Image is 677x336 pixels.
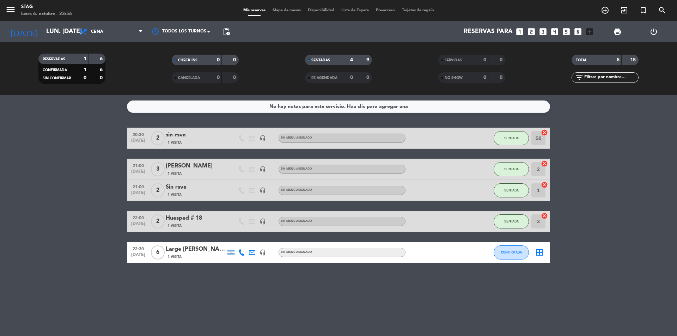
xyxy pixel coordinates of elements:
span: Sin menú asignado [281,251,312,253]
strong: 9 [366,57,371,62]
span: pending_actions [222,28,231,36]
span: 1 Visita [167,140,182,146]
span: CANCELADA [178,76,200,80]
span: [DATE] [129,169,147,177]
span: 21:00 [129,182,147,190]
span: RESERVADAS [43,57,65,61]
span: [DATE] [129,252,147,261]
i: add_circle_outline [601,6,609,14]
div: Huesped # 18 [166,214,226,223]
div: Sin rsva [166,183,226,192]
button: SENTADA [494,131,529,145]
strong: 0 [500,57,504,62]
span: TOTAL [576,59,587,62]
span: SERVIDAS [445,59,462,62]
i: [DATE] [5,24,43,39]
i: filter_list [575,73,584,82]
span: SIN CONFIRMAR [43,77,71,80]
i: looks_4 [550,27,559,36]
span: 1 Visita [167,171,182,177]
i: add_box [585,27,594,36]
span: SENTADA [504,167,519,171]
strong: 0 [500,75,504,80]
span: 22:30 [129,244,147,252]
span: Reservas para [464,28,513,35]
span: [DATE] [129,190,147,198]
i: cancel [541,129,548,136]
i: headset_mic [260,135,266,141]
span: RE AGENDADA [311,76,337,80]
span: 2 [151,131,165,145]
span: Mis reservas [240,8,269,12]
span: Pre-acceso [372,8,398,12]
i: looks_5 [562,27,571,36]
i: cancel [541,160,548,167]
span: 2 [151,214,165,228]
i: exit_to_app [620,6,628,14]
span: SENTADA [504,188,519,192]
button: menu [5,4,16,17]
strong: 15 [630,57,637,62]
button: CONFIRMADA [494,245,529,259]
span: NO SHOW [445,76,463,80]
strong: 6 [100,56,104,61]
i: looks_6 [573,27,583,36]
span: Disponibilidad [304,8,338,12]
input: Filtrar por nombre... [584,74,638,81]
span: SENTADA [504,219,519,223]
span: print [613,28,622,36]
i: headset_mic [260,166,266,172]
span: Lista de Espera [338,8,372,12]
div: No hay notas para este servicio. Haz clic para agregar una [269,103,408,111]
div: sin rsva [166,130,226,140]
strong: 6 [100,67,104,72]
span: Cena [91,29,103,34]
span: 3 [151,162,165,176]
button: SENTADA [494,162,529,176]
button: SENTADA [494,214,529,228]
strong: 0 [217,75,220,80]
span: Sin menú asignado [281,189,312,191]
strong: 0 [483,75,486,80]
strong: 0 [350,75,353,80]
span: CHECK INS [178,59,197,62]
strong: 1 [84,67,86,72]
span: Mapa de mesas [269,8,304,12]
strong: 0 [483,57,486,62]
strong: 5 [617,57,620,62]
span: Sin menú asignado [281,136,312,139]
strong: 0 [84,75,86,80]
strong: 1 [84,56,86,61]
span: 1 Visita [167,223,182,229]
div: STAG [21,4,72,11]
strong: 0 [233,75,237,80]
span: [DATE] [129,138,147,146]
i: looks_one [515,27,524,36]
span: SENTADAS [311,59,330,62]
strong: 0 [217,57,220,62]
span: Sin menú asignado [281,167,312,170]
i: headset_mic [260,249,266,256]
button: SENTADA [494,183,529,197]
div: lunes 6. octubre - 23:56 [21,11,72,18]
span: Tarjetas de regalo [398,8,438,12]
span: 6 [151,245,165,259]
strong: 0 [233,57,237,62]
span: SENTADA [504,136,519,140]
i: power_settings_new [649,28,658,36]
div: [PERSON_NAME] [166,161,226,171]
strong: 0 [100,75,104,80]
span: 1 Visita [167,254,182,260]
i: headset_mic [260,187,266,194]
span: [DATE] [129,221,147,230]
span: Sin menú asignado [281,220,312,222]
span: 2 [151,183,165,197]
i: border_all [535,248,544,257]
div: LOG OUT [635,21,672,42]
span: CONFIRMADA [501,250,522,254]
i: search [658,6,666,14]
i: looks_two [527,27,536,36]
i: looks_3 [538,27,548,36]
i: menu [5,4,16,15]
span: 21:00 [129,161,147,169]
